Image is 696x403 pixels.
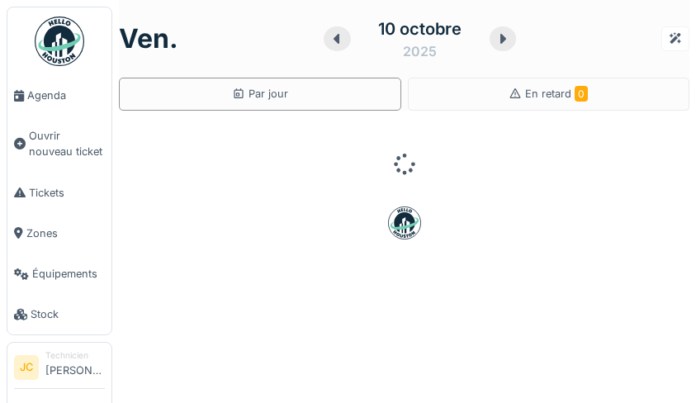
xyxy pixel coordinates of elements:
[29,128,105,159] span: Ouvrir nouveau ticket
[7,254,111,294] a: Équipements
[378,17,462,41] div: 10 octobre
[35,17,84,66] img: Badge_color-CXgf-gQk.svg
[31,306,105,322] span: Stock
[7,116,111,172] a: Ouvrir nouveau ticket
[7,213,111,254] a: Zones
[29,185,105,201] span: Tickets
[232,86,288,102] div: Par jour
[14,355,39,380] li: JC
[119,23,178,55] h1: ven.
[7,173,111,213] a: Tickets
[27,88,105,103] span: Agenda
[45,349,105,385] li: [PERSON_NAME]
[388,206,421,239] img: badge-BVDL4wpA.svg
[403,41,437,61] div: 2025
[525,88,588,100] span: En retard
[32,266,105,282] span: Équipements
[26,225,105,241] span: Zones
[7,75,111,116] a: Agenda
[7,294,111,334] a: Stock
[45,349,105,362] div: Technicien
[575,86,588,102] span: 0
[14,349,105,389] a: JC Technicien[PERSON_NAME]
